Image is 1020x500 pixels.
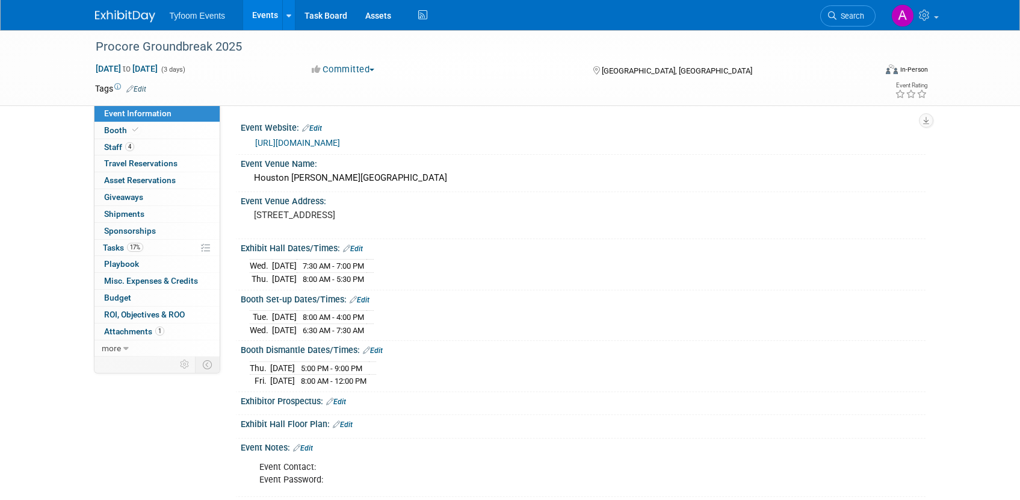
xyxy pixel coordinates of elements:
[241,415,926,431] div: Exhibit Hall Floor Plan:
[95,83,146,95] td: Tags
[94,155,220,172] a: Travel Reservations
[94,256,220,272] a: Playbook
[94,307,220,323] a: ROI, Objectives & ROO
[132,127,138,133] i: Booth reservation complete
[94,189,220,205] a: Giveaways
[104,108,172,118] span: Event Information
[104,142,134,152] span: Staff
[272,323,297,336] td: [DATE]
[301,364,362,373] span: 5:00 PM - 9:00 PM
[94,172,220,189] a: Asset Reservations
[241,439,926,454] div: Event Notes:
[241,239,926,255] div: Exhibit Hall Dates/Times:
[104,175,176,185] span: Asset Reservations
[104,310,185,319] span: ROI, Objectives & ROO
[303,326,364,335] span: 6:30 AM - 7:30 AM
[333,420,353,429] a: Edit
[94,105,220,122] a: Event Information
[303,261,364,270] span: 7:30 AM - 7:00 PM
[104,192,143,202] span: Giveaways
[127,243,143,252] span: 17%
[303,275,364,284] span: 8:00 AM - 5:30 PM
[104,293,131,302] span: Budget
[251,455,793,492] div: Event Contact: Event Password:
[250,361,270,375] td: Thu.
[94,223,220,239] a: Sponsorships
[94,122,220,139] a: Booth
[343,245,363,253] a: Edit
[272,273,297,286] td: [DATE]
[94,290,220,306] a: Budget
[91,36,858,58] div: Procore Groundbreak 2025
[121,64,132,73] span: to
[886,64,898,74] img: Format-Inperson.png
[104,276,198,286] span: Misc. Expenses & Credits
[102,343,121,353] span: more
[250,169,916,187] div: Houston [PERSON_NAME][GEOGRAPHIC_DATA]
[104,259,139,269] span: Playbook
[241,192,926,207] div: Event Venue Address:
[103,243,143,252] span: Tasks
[250,323,272,336] td: Wed.
[94,240,220,256] a: Tasks17%
[293,444,313,452] a: Edit
[836,11,864,20] span: Search
[350,296,369,304] a: Edit
[326,398,346,406] a: Edit
[250,273,272,286] td: Thu.
[303,313,364,322] span: 8:00 AM - 4:00 PM
[270,375,295,387] td: [DATE]
[104,327,164,336] span: Attachments
[272,311,297,324] td: [DATE]
[241,290,926,306] div: Booth Set-up Dates/Times:
[104,158,178,168] span: Travel Reservations
[805,63,929,81] div: Event Format
[250,260,272,273] td: Wed.
[95,10,155,22] img: ExhibitDay
[891,4,914,27] img: Angie Nichols
[302,124,322,133] a: Edit
[94,206,220,222] a: Shipments
[160,66,185,73] span: (3 days)
[104,125,141,135] span: Booth
[900,65,928,74] div: In-Person
[241,119,926,134] div: Event Website:
[94,323,220,340] a: Attachments1
[250,311,272,324] td: Tue.
[94,139,220,155] a: Staff4
[363,346,383,355] a: Edit
[95,63,158,74] span: [DATE] [DATE]
[94,273,220,289] a: Misc. Expenses & Credits
[270,361,295,375] td: [DATE]
[254,210,513,220] pre: [STREET_ADDRESS]
[255,138,340,148] a: [URL][DOMAIN_NAME]
[170,11,226,20] span: Tyfoom Events
[94,340,220,357] a: more
[272,260,297,273] td: [DATE]
[126,85,146,93] a: Edit
[602,66,752,75] span: [GEOGRAPHIC_DATA], [GEOGRAPHIC_DATA]
[241,392,926,408] div: Exhibitor Prospectus:
[125,142,134,151] span: 4
[104,209,144,219] span: Shipments
[301,377,366,386] span: 8:00 AM - 12:00 PM
[308,63,379,76] button: Committed
[241,155,926,170] div: Event Venue Name:
[175,357,196,372] td: Personalize Event Tab Strip
[195,357,220,372] td: Toggle Event Tabs
[104,226,156,236] span: Sponsorships
[820,5,876,27] a: Search
[250,375,270,387] td: Fri.
[895,83,927,89] div: Event Rating
[155,327,164,336] span: 1
[241,341,926,357] div: Booth Dismantle Dates/Times:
